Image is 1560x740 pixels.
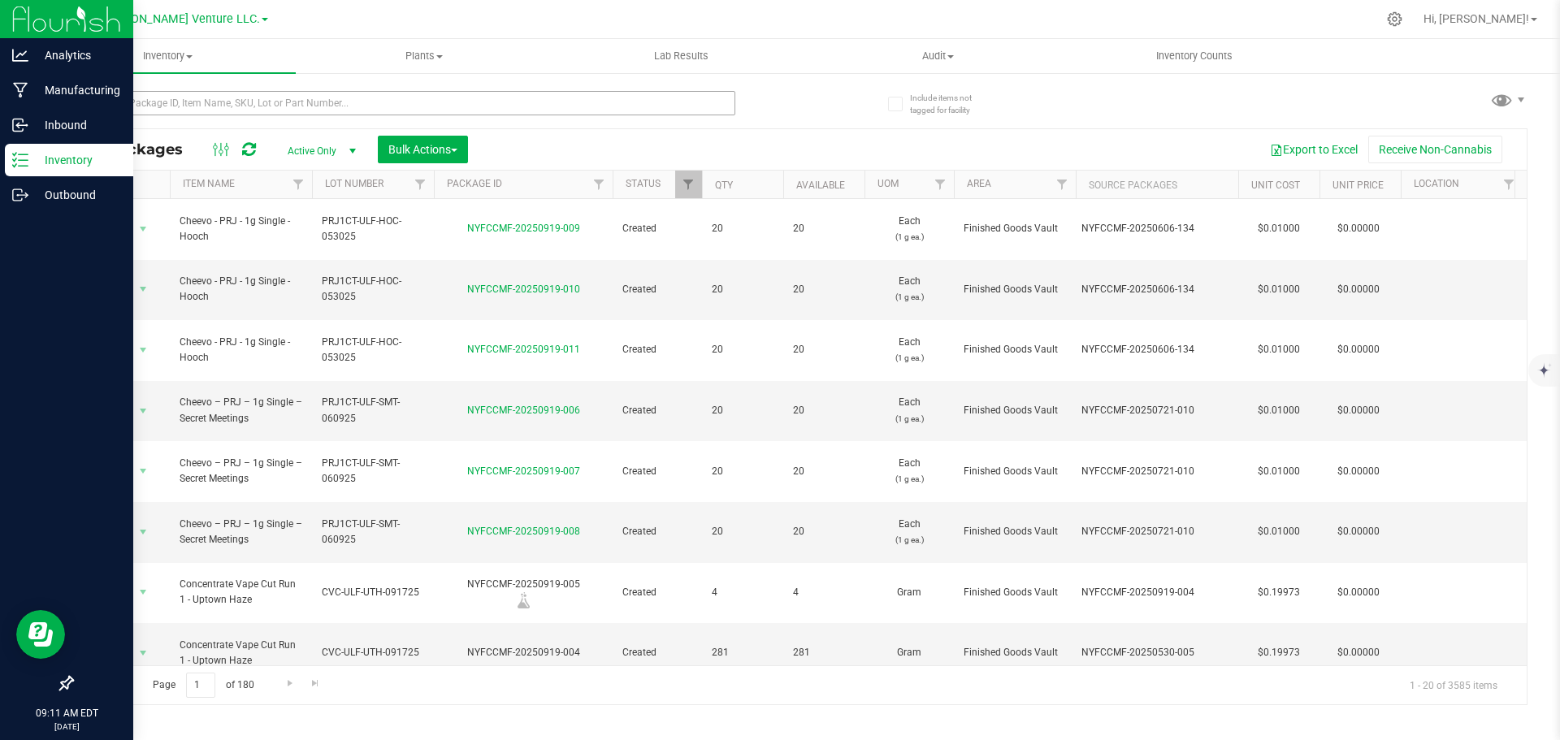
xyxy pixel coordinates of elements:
[285,171,312,198] a: Filter
[1259,136,1368,163] button: Export to Excel
[622,403,692,418] span: Created
[874,471,944,487] p: (1 g ea.)
[552,39,809,73] a: Lab Results
[133,400,154,422] span: select
[1251,180,1300,191] a: Unit Cost
[874,214,944,245] span: Each
[622,342,692,357] span: Created
[712,464,773,479] span: 20
[1329,278,1388,301] span: $0.00000
[622,585,692,600] span: Created
[1066,39,1323,73] a: Inventory Counts
[712,221,773,236] span: 20
[964,524,1066,539] span: Finished Goods Vault
[874,335,944,366] span: Each
[304,673,327,695] a: Go to the last page
[28,80,126,100] p: Manufacturing
[1423,12,1529,25] span: Hi, [PERSON_NAME]!
[1329,338,1388,361] span: $0.00000
[712,645,773,660] span: 281
[964,585,1066,600] span: Finished Goods Vault
[133,460,154,483] span: select
[322,274,424,305] span: PRJ1CT-ULF-HOC-053025
[133,581,154,604] span: select
[1049,171,1076,198] a: Filter
[1329,399,1388,422] span: $0.00000
[810,49,1065,63] span: Audit
[626,178,661,189] a: Status
[180,456,302,487] span: Cheevo – PRJ – 1g Single – Secret Meetings
[12,82,28,98] inline-svg: Manufacturing
[622,524,692,539] span: Created
[1329,460,1388,483] span: $0.00000
[1081,464,1233,479] div: Value 1: NYFCCMF-20250721-010
[322,645,424,660] span: CVC-ULF-UTH-091725
[874,229,944,245] p: (1 g ea.)
[874,585,944,600] span: Gram
[322,517,424,547] span: PRJ1CT-ULF-SMT-060925
[431,577,615,608] div: NYFCCMF-20250919-005
[1329,217,1388,240] span: $0.00000
[388,143,457,156] span: Bulk Actions
[447,178,502,189] a: Package ID
[793,524,855,539] span: 20
[1238,320,1319,381] td: $0.01000
[793,645,855,660] span: 281
[874,411,944,426] p: (1 g ea.)
[180,517,302,547] span: Cheevo – PRJ – 1g Single – Secret Meetings
[183,178,235,189] a: Item Name
[322,214,424,245] span: PRJ1CT-ULF-HOC-053025
[964,645,1066,660] span: Finished Goods Vault
[84,141,199,158] span: All Packages
[1384,11,1405,27] div: Manage settings
[12,47,28,63] inline-svg: Analytics
[1397,673,1510,697] span: 1 - 20 of 3585 items
[180,577,302,608] span: Concentrate Vape Cut Run 1 - Uptown Haze
[467,465,580,477] a: NYFCCMF-20250919-007
[297,49,552,63] span: Plants
[12,152,28,168] inline-svg: Inventory
[1329,520,1388,543] span: $0.00000
[632,49,730,63] span: Lab Results
[967,178,991,189] a: Area
[622,645,692,660] span: Created
[28,150,126,170] p: Inventory
[712,524,773,539] span: 20
[133,278,154,301] span: select
[1081,342,1233,357] div: Value 1: NYFCCMF-20250606-134
[1238,199,1319,260] td: $0.01000
[378,136,468,163] button: Bulk Actions
[874,456,944,487] span: Each
[180,274,302,305] span: Cheevo - PRJ - 1g Single - Hooch
[1332,180,1384,191] a: Unit Price
[964,342,1066,357] span: Finished Goods Vault
[1329,581,1388,604] span: $0.00000
[874,274,944,305] span: Each
[793,464,855,479] span: 20
[793,403,855,418] span: 20
[1081,585,1233,600] div: Value 1: NYFCCMF-20250919-004
[675,171,702,198] a: Filter
[712,585,773,600] span: 4
[793,585,855,600] span: 4
[1329,641,1388,664] span: $0.00000
[622,464,692,479] span: Created
[39,49,296,63] span: Inventory
[71,91,735,115] input: Search Package ID, Item Name, SKU, Lot or Part Number...
[793,342,855,357] span: 20
[1238,381,1319,442] td: $0.01000
[16,610,65,659] iframe: Resource center
[874,532,944,547] p: (1 g ea.)
[712,342,773,357] span: 20
[180,638,302,669] span: Concentrate Vape Cut Run 1 - Uptown Haze
[793,221,855,236] span: 20
[28,45,126,65] p: Analytics
[322,585,424,600] span: CVC-ULF-UTH-091725
[467,526,580,537] a: NYFCCMF-20250919-008
[874,395,944,426] span: Each
[910,92,991,116] span: Include items not tagged for facility
[793,282,855,297] span: 20
[12,117,28,133] inline-svg: Inbound
[1081,524,1233,539] div: Value 1: NYFCCMF-20250721-010
[622,282,692,297] span: Created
